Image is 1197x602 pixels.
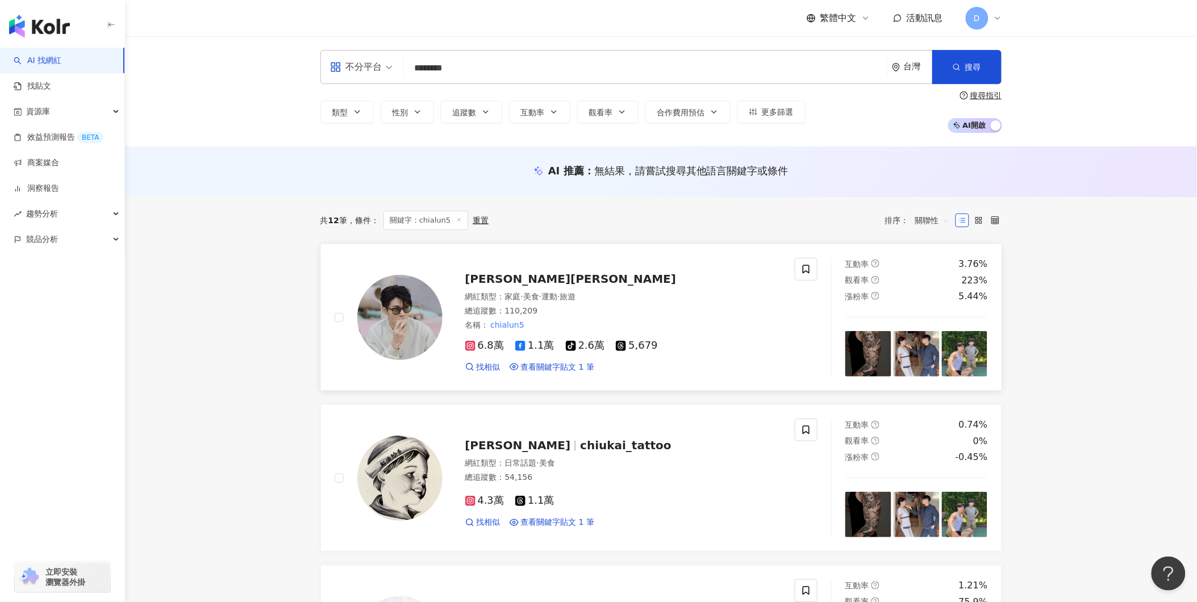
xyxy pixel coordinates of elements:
[942,331,988,377] img: post-image
[381,101,434,123] button: 性別
[820,12,857,24] span: 繁體中文
[962,274,988,287] div: 223%
[657,108,705,117] span: 合作費用預估
[505,458,537,467] span: 日常話題
[357,436,443,521] img: KOL Avatar
[515,495,554,507] span: 1.1萬
[473,216,489,225] div: 重置
[580,438,672,452] span: chiukai_tattoo
[14,55,61,66] a: searchAI 找網紅
[45,567,85,587] span: 立即安裝 瀏覽器外掛
[594,165,789,177] span: 無結果，請嘗試搜尋其他語言關鍵字或條件
[539,458,555,467] span: 美食
[537,458,539,467] span: ·
[965,62,981,72] span: 搜尋
[465,472,782,483] div: 總追蹤數 ： 54,156
[465,291,782,303] div: 網紅類型 ：
[465,272,677,286] span: [PERSON_NAME][PERSON_NAME]
[566,340,605,352] span: 2.6萬
[845,292,869,301] span: 漲粉率
[521,362,595,373] span: 查看關鍵字貼文 1 筆
[589,108,613,117] span: 觀看率
[845,331,891,377] img: post-image
[509,101,570,123] button: 互動率
[845,581,869,590] span: 互動率
[557,292,560,301] span: ·
[577,101,639,123] button: 觀看率
[845,420,869,429] span: 互動率
[521,517,595,528] span: 查看關鍵字貼文 1 筆
[9,15,70,37] img: logo
[904,62,932,72] div: 台灣
[26,99,50,124] span: 資源庫
[960,91,968,99] span: question-circle
[871,276,879,284] span: question-circle
[871,292,879,300] span: question-circle
[892,63,900,72] span: environment
[14,210,22,218] span: rise
[477,362,501,373] span: 找相似
[465,458,782,469] div: 網紅類型 ：
[762,107,794,116] span: 更多篩選
[465,306,782,317] div: 總追蹤數 ： 110,209
[974,12,980,24] span: D
[510,362,595,373] a: 查看關鍵字貼文 1 筆
[894,331,940,377] img: post-image
[915,211,949,229] span: 關聯性
[320,244,1002,391] a: KOL Avatar[PERSON_NAME][PERSON_NAME]網紅類型：家庭·美食·運動·旅遊總追蹤數：110,209名稱：chialun56.8萬1.1萬2.6萬5,679找相似查看...
[645,101,731,123] button: 合作費用預估
[465,319,526,331] span: 名稱 ：
[465,517,501,528] a: 找相似
[970,91,1002,100] div: 搜尋指引
[942,492,988,538] img: post-image
[885,211,956,229] div: 排序：
[523,292,539,301] span: 美食
[14,81,51,92] a: 找貼文
[14,157,59,169] a: 商案媒合
[959,290,988,303] div: 5.44%
[347,216,379,225] span: 條件 ：
[441,101,502,123] button: 追蹤數
[956,451,988,463] div: -0.45%
[959,258,988,270] div: 3.76%
[541,292,557,301] span: 運動
[330,58,382,76] div: 不分平台
[320,216,347,225] div: 共 筆
[510,517,595,528] a: 查看關鍵字貼文 1 筆
[465,438,571,452] span: [PERSON_NAME]
[505,292,521,301] span: 家庭
[845,275,869,285] span: 觀看率
[845,436,869,445] span: 觀看率
[871,453,879,461] span: question-circle
[465,495,504,507] span: 4.3萬
[894,492,940,538] img: post-image
[320,101,374,123] button: 類型
[548,164,789,178] div: AI 推薦 ：
[14,132,103,143] a: 效益預測報告BETA
[357,275,443,360] img: KOL Avatar
[26,201,58,227] span: 趨勢分析
[959,579,988,592] div: 1.21%
[15,562,110,592] a: chrome extension立即安裝 瀏覽器外掛
[737,101,806,123] button: 更多篩選
[845,492,891,538] img: post-image
[871,421,879,429] span: question-circle
[539,292,541,301] span: ·
[1152,557,1186,591] iframe: Help Scout Beacon - Open
[332,108,348,117] span: 類型
[477,517,501,528] span: 找相似
[489,319,526,331] mark: chialun5
[521,108,545,117] span: 互動率
[871,582,879,590] span: question-circle
[871,260,879,267] span: question-circle
[521,292,523,301] span: ·
[453,108,477,117] span: 追蹤數
[932,50,1002,84] button: 搜尋
[14,183,59,194] a: 洞察報告
[26,227,58,252] span: 競品分析
[328,216,339,225] span: 12
[465,340,504,352] span: 6.8萬
[845,260,869,269] span: 互動率
[845,453,869,462] span: 漲粉率
[907,12,943,23] span: 活動訊息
